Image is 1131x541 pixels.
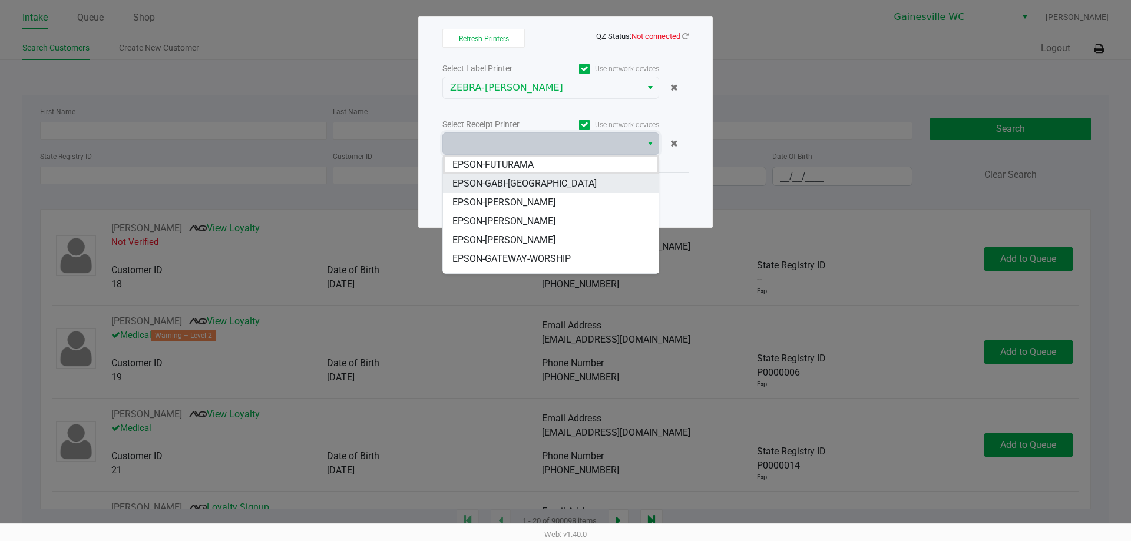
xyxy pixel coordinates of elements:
[551,120,659,130] label: Use network devices
[544,530,587,539] span: Web: v1.40.0
[452,177,597,191] span: EPSON-GABI-[GEOGRAPHIC_DATA]
[641,133,659,154] button: Select
[641,77,659,98] button: Select
[452,233,555,247] span: EPSON-[PERSON_NAME]
[450,81,634,95] span: ZEBRA-[PERSON_NAME]
[452,214,555,228] span: EPSON-[PERSON_NAME]
[452,252,571,266] span: EPSON-GATEWAY-WORSHIP
[551,64,659,74] label: Use network devices
[452,271,555,285] span: EPSON-[PERSON_NAME]
[442,118,551,131] div: Select Receipt Printer
[596,32,689,41] span: QZ Status:
[452,158,534,172] span: EPSON-FUTURAMA
[452,195,555,210] span: EPSON-[PERSON_NAME]
[631,32,680,41] span: Not connected
[442,29,525,48] button: Refresh Printers
[459,35,509,43] span: Refresh Printers
[442,62,551,75] div: Select Label Printer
